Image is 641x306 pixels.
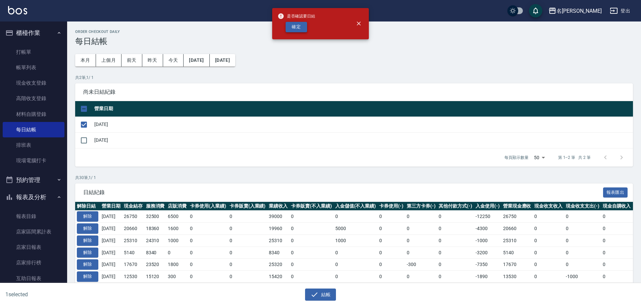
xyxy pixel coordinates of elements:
a: 報表目錄 [3,209,64,224]
td: 0 [601,211,633,223]
button: 解除 [77,248,98,258]
div: 名[PERSON_NAME] [556,7,602,15]
button: [DATE] [210,54,235,67]
p: 共 30 筆, 1 / 1 [75,175,633,181]
td: [DATE] [100,211,122,223]
th: 入金儲值(不入業績) [334,202,378,211]
td: 25310 [501,234,533,247]
button: [DATE] [184,54,209,67]
td: 26750 [501,211,533,223]
td: 0 [289,223,334,235]
td: 0 [533,271,564,283]
td: 17670 [122,259,144,271]
td: [DATE] [93,117,633,132]
div: 50 [531,148,547,167]
span: 尚未日結紀錄 [83,89,625,95]
td: 15420 [267,271,289,283]
td: 0 [289,247,334,259]
td: 0 [334,259,378,271]
td: -1000 [564,271,601,283]
td: 0 [437,247,474,259]
th: 第三方卡券(-) [405,202,437,211]
a: 排班表 [3,137,64,153]
td: 0 [601,271,633,283]
a: 店家排行榜 [3,255,64,270]
td: 0 [564,247,601,259]
button: 結帳 [305,289,336,301]
td: 0 [188,223,228,235]
td: 0 [378,223,405,235]
td: 13530 [501,271,533,283]
th: 營業日期 [93,101,633,117]
td: 0 [378,234,405,247]
h2: Order checkout daily [75,30,633,34]
td: 1000 [334,234,378,247]
td: 20660 [122,223,144,235]
td: 0 [437,271,474,283]
th: 現金結存 [122,202,144,211]
td: 0 [564,211,601,223]
th: 解除日結 [75,202,100,211]
td: 1600 [166,223,188,235]
h6: 1 selected [5,290,159,299]
td: 0 [378,259,405,271]
td: 0 [437,211,474,223]
td: 0 [289,259,334,271]
button: 名[PERSON_NAME] [546,4,604,18]
td: 12530 [122,271,144,283]
td: 1800 [166,259,188,271]
td: -3200 [474,247,501,259]
button: 解除 [77,223,98,234]
td: 0 [188,271,228,283]
p: 共 2 筆, 1 / 1 [75,75,633,81]
td: 25320 [267,259,289,271]
td: 0 [188,259,228,271]
a: 店家日報表 [3,239,64,255]
button: 解除 [77,211,98,222]
td: 0 [533,234,564,247]
th: 入金使用(-) [474,202,501,211]
td: 0 [188,247,228,259]
td: 0 [228,259,267,271]
button: 報表匯出 [603,187,628,198]
th: 現金收支收入 [533,202,564,211]
td: 5000 [334,223,378,235]
td: 1000 [166,234,188,247]
td: [DATE] [100,247,122,259]
button: 前天 [121,54,142,67]
td: 0 [437,234,474,247]
td: 0 [405,271,437,283]
td: 0 [601,223,633,235]
td: 25310 [122,234,144,247]
p: 第 1–2 筆 共 2 筆 [558,155,591,161]
td: [DATE] [100,223,122,235]
td: 17670 [501,259,533,271]
td: [DATE] [93,132,633,148]
button: 確定 [286,22,307,32]
td: 5140 [501,247,533,259]
td: -1890 [474,271,501,283]
td: 5140 [122,247,144,259]
span: 是否確認要日結 [278,13,315,19]
td: 0 [334,247,378,259]
td: 0 [405,247,437,259]
button: 報表及分析 [3,188,64,206]
td: 0 [188,211,228,223]
td: 20660 [501,223,533,235]
td: 0 [378,247,405,259]
a: 高階收支登錄 [3,91,64,106]
a: 打帳單 [3,44,64,60]
td: 0 [228,271,267,283]
td: 0 [601,259,633,271]
td: 18360 [144,223,166,235]
td: [DATE] [100,271,122,283]
td: 0 [405,234,437,247]
td: 0 [405,223,437,235]
td: -4300 [474,223,501,235]
td: 19960 [267,223,289,235]
a: 材料自購登錄 [3,106,64,122]
td: 0 [405,211,437,223]
td: -12250 [474,211,501,223]
button: 今天 [163,54,184,67]
button: 解除 [77,235,98,246]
